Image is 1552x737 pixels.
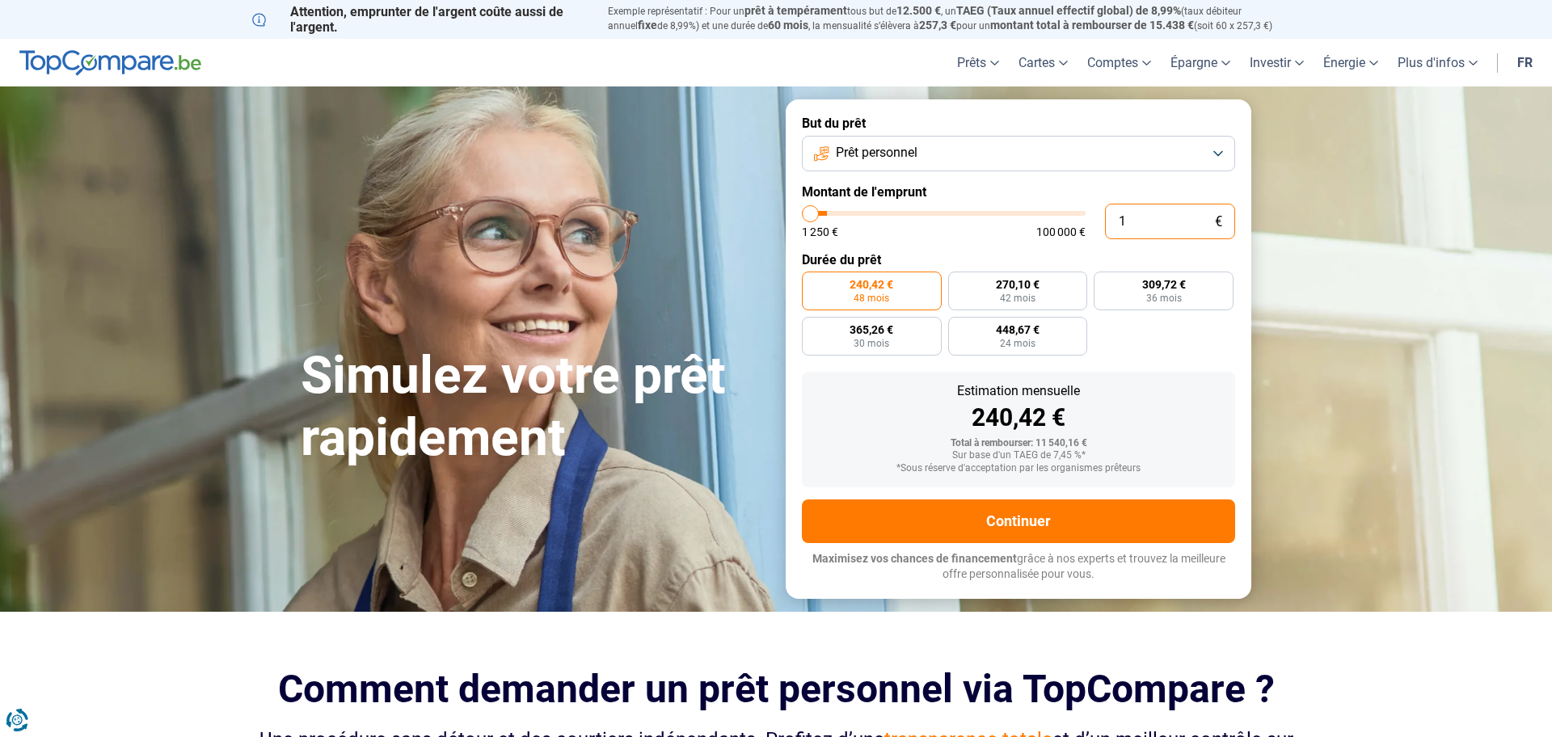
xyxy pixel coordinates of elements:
span: 24 mois [1000,339,1035,348]
span: 365,26 € [850,324,893,335]
div: Estimation mensuelle [815,385,1222,398]
div: Sur base d'un TAEG de 7,45 %* [815,450,1222,461]
span: 42 mois [1000,293,1035,303]
h1: Simulez votre prêt rapidement [301,345,766,470]
a: Plus d'infos [1388,39,1487,86]
span: 1 250 € [802,226,838,238]
span: € [1215,215,1222,229]
span: 12.500 € [896,4,941,17]
span: 36 mois [1146,293,1182,303]
img: TopCompare [19,50,201,76]
span: 309,72 € [1142,279,1186,290]
span: 48 mois [854,293,889,303]
span: 257,3 € [919,19,956,32]
span: montant total à rembourser de 15.438 € [990,19,1194,32]
span: 100 000 € [1036,226,1086,238]
div: *Sous réserve d'acceptation par les organismes prêteurs [815,463,1222,474]
div: 240,42 € [815,406,1222,430]
span: 240,42 € [850,279,893,290]
span: TAEG (Taux annuel effectif global) de 8,99% [956,4,1181,17]
a: fr [1508,39,1542,86]
span: 270,10 € [996,279,1040,290]
span: 60 mois [768,19,808,32]
div: Total à rembourser: 11 540,16 € [815,438,1222,449]
span: fixe [638,19,657,32]
a: Épargne [1161,39,1240,86]
button: Prêt personnel [802,136,1235,171]
span: Prêt personnel [836,144,917,162]
p: Attention, emprunter de l'argent coûte aussi de l'argent. [252,4,588,35]
a: Comptes [1078,39,1161,86]
span: Maximisez vos chances de financement [812,552,1017,565]
a: Cartes [1009,39,1078,86]
label: Durée du prêt [802,252,1235,267]
p: Exemple représentatif : Pour un tous but de , un (taux débiteur annuel de 8,99%) et une durée de ... [608,4,1300,33]
span: 30 mois [854,339,889,348]
button: Continuer [802,499,1235,543]
label: But du prêt [802,116,1235,131]
a: Investir [1240,39,1314,86]
p: grâce à nos experts et trouvez la meilleure offre personnalisée pour vous. [802,551,1235,583]
span: 448,67 € [996,324,1040,335]
label: Montant de l'emprunt [802,184,1235,200]
a: Énergie [1314,39,1388,86]
h2: Comment demander un prêt personnel via TopCompare ? [252,667,1300,711]
span: prêt à tempérament [744,4,847,17]
a: Prêts [947,39,1009,86]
